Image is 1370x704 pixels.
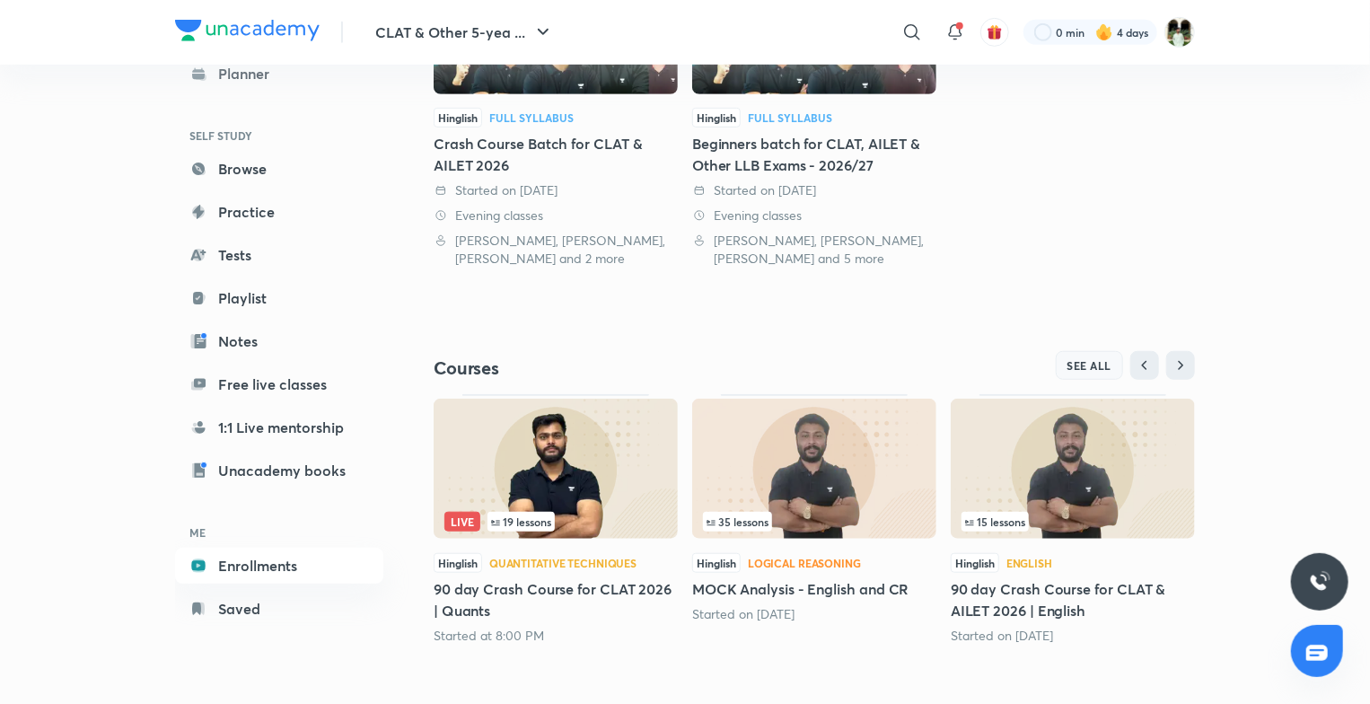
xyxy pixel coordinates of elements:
a: Tests [175,237,383,273]
img: amit [1164,17,1195,48]
span: Hinglish [692,553,741,573]
img: ttu [1309,571,1330,593]
div: Quantitative Techniques [489,558,637,568]
span: 19 lessons [491,516,551,527]
div: Evening classes [692,207,936,224]
a: Browse [175,151,383,187]
div: Beginners batch for CLAT, AILET & Other LLB Exams - 2026/27 [692,133,936,176]
div: Full Syllabus [748,112,832,123]
a: Saved [175,591,383,627]
div: Evening classes [434,207,678,224]
a: Notes [175,323,383,359]
a: Enrollments [175,548,383,584]
span: Hinglish [951,553,999,573]
div: infocontainer [444,512,667,532]
a: Playlist [175,280,383,316]
span: Hinglish [434,108,482,128]
a: Unacademy books [175,453,383,488]
div: infosection [962,512,1184,532]
span: 35 lessons [707,516,768,527]
button: CLAT & Other 5-yea ... [364,14,565,50]
h4: Courses [434,356,814,380]
div: 90 day Crash Course for CLAT & AILET 2026 | English [951,394,1195,644]
div: Started on 12 Dec 2024 [692,181,936,199]
span: Hinglish [434,553,482,573]
img: Thumbnail [692,399,936,539]
div: Logical Reasoning [748,558,861,568]
button: avatar [980,18,1009,47]
span: Live [444,512,480,532]
img: Thumbnail [434,399,678,539]
h5: MOCK Analysis - English and CR [692,578,936,600]
div: English [1006,558,1052,568]
img: Company Logo [175,20,320,41]
a: Free live classes [175,366,383,402]
h6: SELF STUDY [175,120,383,151]
div: Started on Jul 21 [692,605,936,623]
div: Crash Course Batch for CLAT & AILET 2026 [434,133,678,176]
div: 90 day Crash Course for CLAT 2026 | Quants [434,394,678,644]
span: Hinglish [692,108,741,128]
a: Planner [175,56,383,92]
div: Started on Aug 30 [951,627,1195,645]
div: Full Syllabus [489,112,574,123]
div: infosection [444,512,667,532]
span: 15 lessons [965,516,1025,527]
h5: 90 day Crash Course for CLAT & AILET 2026 | English [951,578,1195,621]
div: Kriti Singh, Shikha Puri, Akash Richhariya and 5 more [692,232,936,268]
h5: 90 day Crash Course for CLAT 2026 | Quants [434,578,678,621]
div: Started at 8:00 PM [434,627,678,645]
span: SEE ALL [1067,359,1112,372]
a: 1:1 Live mentorship [175,409,383,445]
div: Started on 28 Aug 2025 [434,181,678,199]
img: streak [1095,23,1113,41]
div: infosection [703,512,926,532]
a: Practice [175,194,383,230]
h6: ME [175,517,383,548]
img: avatar [987,24,1003,40]
div: left [444,512,667,532]
div: left [962,512,1184,532]
img: Thumbnail [951,399,1195,539]
div: left [703,512,926,532]
div: infocontainer [962,512,1184,532]
a: Company Logo [175,20,320,46]
div: MOCK Analysis - English and CR [692,394,936,622]
div: Kriti Singh, Shikha Puri, Akash Richhariya and 2 more [434,232,678,268]
button: SEE ALL [1056,351,1124,380]
div: infocontainer [703,512,926,532]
